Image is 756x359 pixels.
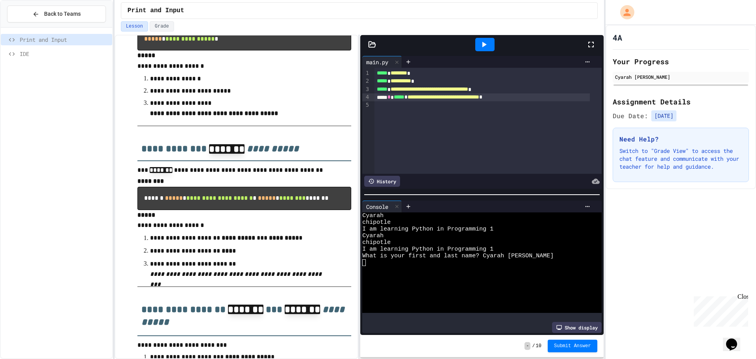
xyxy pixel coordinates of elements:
h2: Your Progress [613,56,749,67]
div: Cyarah [PERSON_NAME] [615,73,747,80]
span: chipotle [362,219,391,226]
span: 10 [536,343,541,349]
div: main.py [362,58,392,66]
span: chipotle [362,239,391,246]
p: Switch to "Grade View" to access the chat feature and communicate with your teacher for help and ... [619,147,742,171]
h1: 4A [613,32,622,43]
span: I am learning Python in Programming 1 [362,226,493,233]
span: / [532,343,535,349]
span: - [524,342,530,350]
div: 2 [362,77,370,85]
span: Cyarah [362,212,384,219]
div: 3 [362,86,370,93]
span: What is your first and last name? Cyarah [PERSON_NAME] [362,253,554,259]
span: Submit Answer [554,343,591,349]
h2: Assignment Details [613,96,749,107]
h3: Need Help? [619,134,742,144]
button: Back to Teams [7,6,106,22]
span: [DATE] [651,110,676,121]
span: I am learning Python in Programming 1 [362,246,493,253]
div: Console [362,201,402,212]
iframe: chat widget [691,293,748,327]
div: My Account [612,3,636,21]
span: Due Date: [613,111,648,121]
span: Print and Input [20,35,109,44]
span: Print and Input [128,6,184,15]
button: Grade [150,21,174,32]
div: Console [362,203,392,211]
div: 5 [362,101,370,109]
span: IDE [20,50,109,58]
button: Lesson [121,21,148,32]
span: Cyarah [362,233,384,239]
div: History [364,176,400,187]
button: Submit Answer [548,340,597,352]
div: main.py [362,56,402,68]
div: Chat with us now!Close [3,3,54,50]
iframe: chat widget [723,327,748,351]
div: 1 [362,69,370,77]
div: 4 [362,93,370,101]
span: Back to Teams [44,10,81,18]
div: Show display [552,322,602,333]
